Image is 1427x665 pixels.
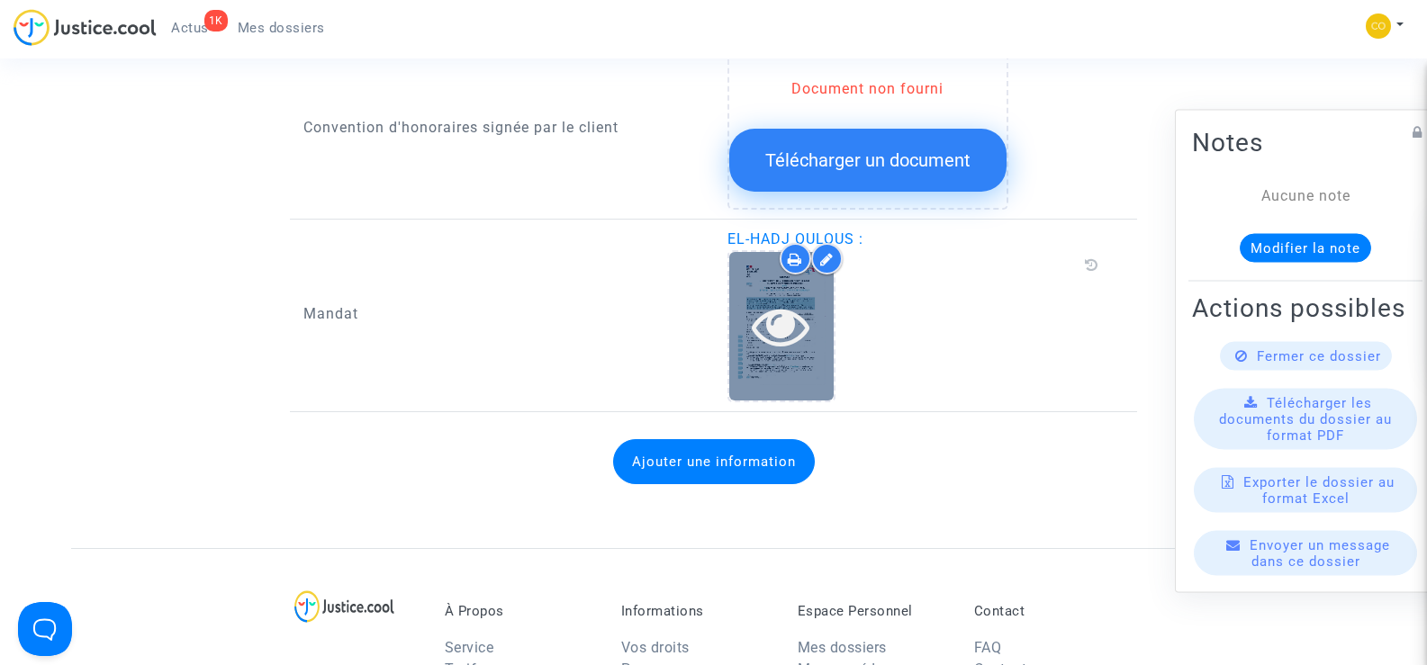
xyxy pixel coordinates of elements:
p: Espace Personnel [798,603,947,619]
p: À Propos [445,603,594,619]
a: 1KActus [157,14,223,41]
div: Document non fourni [729,78,1007,100]
button: Modifier la note [1240,233,1371,262]
img: logo-lg.svg [294,590,394,623]
h2: Actions possibles [1192,292,1419,323]
div: 1K [204,10,228,31]
button: Télécharger un document [729,129,1007,192]
span: Télécharger les documents du dossier au format PDF [1219,394,1392,443]
span: Mes dossiers [238,20,325,36]
button: Ajouter une information [613,439,815,484]
a: Mes dossiers [798,639,887,656]
a: Mes dossiers [223,14,339,41]
span: EL-HADJ OULOUS : [727,230,863,247]
span: Télécharger un document [765,149,971,171]
span: Exporter le dossier au format Excel [1243,473,1395,506]
p: Informations [621,603,771,619]
div: Aucune note [1219,184,1392,206]
p: Contact [974,603,1124,619]
h2: Notes [1192,126,1419,157]
a: FAQ [974,639,1002,656]
p: Mandat [303,302,700,325]
img: jc-logo.svg [14,9,157,46]
p: Convention d'honoraires signée par le client [303,116,700,139]
img: 84a266a8493598cb3cce1313e02c3431 [1366,13,1391,39]
a: Vos droits [621,639,690,656]
span: Fermer ce dossier [1257,347,1381,364]
span: Envoyer un message dans ce dossier [1250,536,1390,569]
iframe: Help Scout Beacon - Open [18,602,72,656]
span: Actus [171,20,209,36]
a: Service [445,639,494,656]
